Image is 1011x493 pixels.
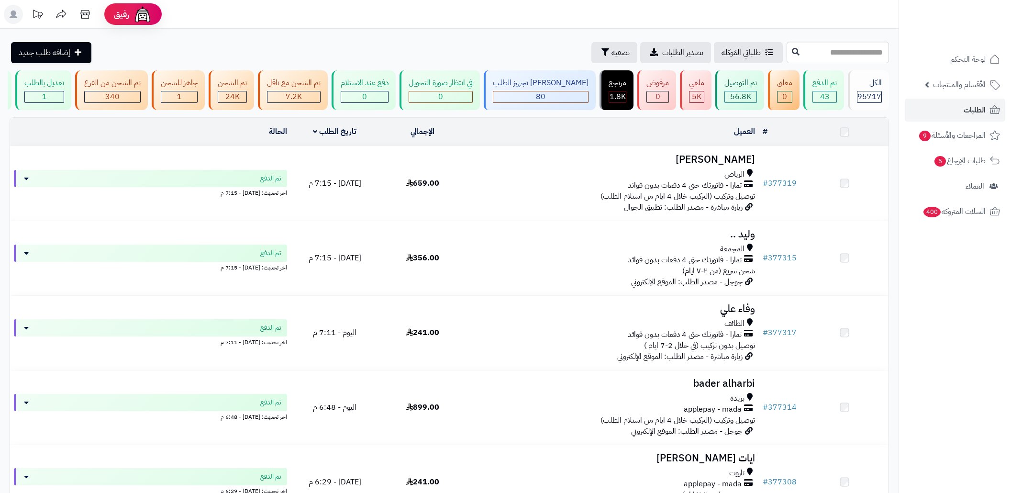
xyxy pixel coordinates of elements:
[536,91,545,102] span: 80
[218,91,246,102] div: 23969
[470,453,755,464] h3: ايات [PERSON_NAME]
[493,91,588,102] div: 80
[286,91,302,102] span: 7.2K
[684,479,742,490] span: applepay - mada
[644,340,755,351] span: توصيل بدون تركيب (في خلال 2-7 ايام )
[730,393,744,404] span: بريدة
[482,70,598,110] a: [PERSON_NAME] تجهيز الطلب 80
[161,78,198,89] div: جاهز للشحن
[725,91,756,102] div: 56836
[11,42,91,63] a: إضافة طلب جديد
[260,472,281,482] span: تم الدفع
[763,252,768,264] span: #
[801,70,846,110] a: تم الدفع 43
[720,244,744,255] span: المجمعة
[763,476,768,488] span: #
[470,229,755,240] h3: وليد ..
[409,78,473,89] div: في انتظار صورة التحويل
[682,265,755,277] span: شحن سريع (من ٢-٧ ايام)
[778,91,792,102] div: 0
[631,276,743,288] span: جوجل - مصدر الطلب: الموقع الإلكتروني
[309,252,361,264] span: [DATE] - 7:15 م
[763,252,797,264] a: #377315
[820,91,830,102] span: 43
[918,129,986,142] span: المراجعات والأسئلة
[42,91,47,102] span: 1
[207,70,256,110] a: تم الشحن 24K
[341,91,388,102] div: 0
[19,47,70,58] span: إضافة طلب جديد
[598,70,635,110] a: مرتجع 1.8K
[763,178,768,189] span: #
[919,131,931,141] span: 9
[777,78,792,89] div: معلق
[964,103,986,117] span: الطلبات
[330,70,398,110] a: دفع عند الاستلام 0
[25,91,64,102] div: 1
[857,91,881,102] span: 95717
[362,91,367,102] span: 0
[114,9,129,20] span: رفيق
[766,70,801,110] a: معلق 0
[724,318,744,329] span: الطائف
[73,70,150,110] a: تم الشحن من الفرع 340
[631,426,743,437] span: جوجل - مصدر الطلب: الموقع الإلكتروني
[714,42,783,63] a: طلباتي المُوكلة
[813,91,836,102] div: 43
[260,323,281,333] span: تم الدفع
[763,178,797,189] a: #377319
[438,91,443,102] span: 0
[923,207,941,217] span: 400
[724,169,744,180] span: الرياض
[628,180,742,191] span: تمارا - فاتورتك حتى 4 دفعات بدون فوائد
[609,91,626,102] div: 1823
[14,262,287,272] div: اخر تحديث: [DATE] - 7:15 م
[313,126,356,137] a: تاريخ الطلب
[678,70,713,110] a: ملغي 5K
[662,47,703,58] span: تصدير الطلبات
[933,154,986,168] span: طلبات الإرجاع
[763,327,768,338] span: #
[161,91,197,102] div: 1
[763,476,797,488] a: #377308
[406,252,439,264] span: 356.00
[624,202,743,213] span: زيارة مباشرة - مصدر الطلب: تطبيق الجوال
[225,91,240,102] span: 24K
[470,303,755,314] h3: وفاء علي
[14,336,287,347] div: اخر تحديث: [DATE] - 7:11 م
[406,178,439,189] span: 659.00
[729,468,744,479] span: تاروت
[646,78,669,89] div: مرفوض
[14,411,287,421] div: اخر تحديث: [DATE] - 6:48 م
[600,415,755,426] span: توصيل وتركيب (التركيب خلال 4 ايام من استلام الطلب)
[724,78,757,89] div: تم التوصيل
[398,70,482,110] a: في انتظار صورة التحويل 0
[628,329,742,340] span: تمارا - فاتورتك حتى 4 دفعات بدون فوائد
[857,78,882,89] div: الكل
[812,78,837,89] div: تم الدفع
[313,402,356,413] span: اليوم - 6:48 م
[470,378,755,389] h3: bader alharbi
[14,187,287,197] div: اخر تحديث: [DATE] - 7:15 م
[600,190,755,202] span: توصيل وتركيب (التركيب خلال 4 ايام من استلام الطلب)
[24,78,64,89] div: تعديل بالطلب
[722,47,761,58] span: طلباتي المُوكلة
[406,402,439,413] span: 899.00
[933,78,986,91] span: الأقسام والمنتجات
[406,476,439,488] span: 241.00
[905,48,1005,71] a: لوحة التحكم
[13,70,73,110] a: تعديل بالطلب 1
[406,327,439,338] span: 241.00
[684,404,742,415] span: applepay - mada
[177,91,182,102] span: 1
[763,327,797,338] a: #377317
[934,156,946,167] span: 5
[591,42,637,63] button: تصفية
[635,70,678,110] a: مرفوض 0
[105,91,120,102] span: 340
[411,126,434,137] a: الإجمالي
[84,78,141,89] div: تم الشحن من الفرع
[905,200,1005,223] a: السلات المتروكة400
[692,91,701,102] span: 5K
[763,126,767,137] a: #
